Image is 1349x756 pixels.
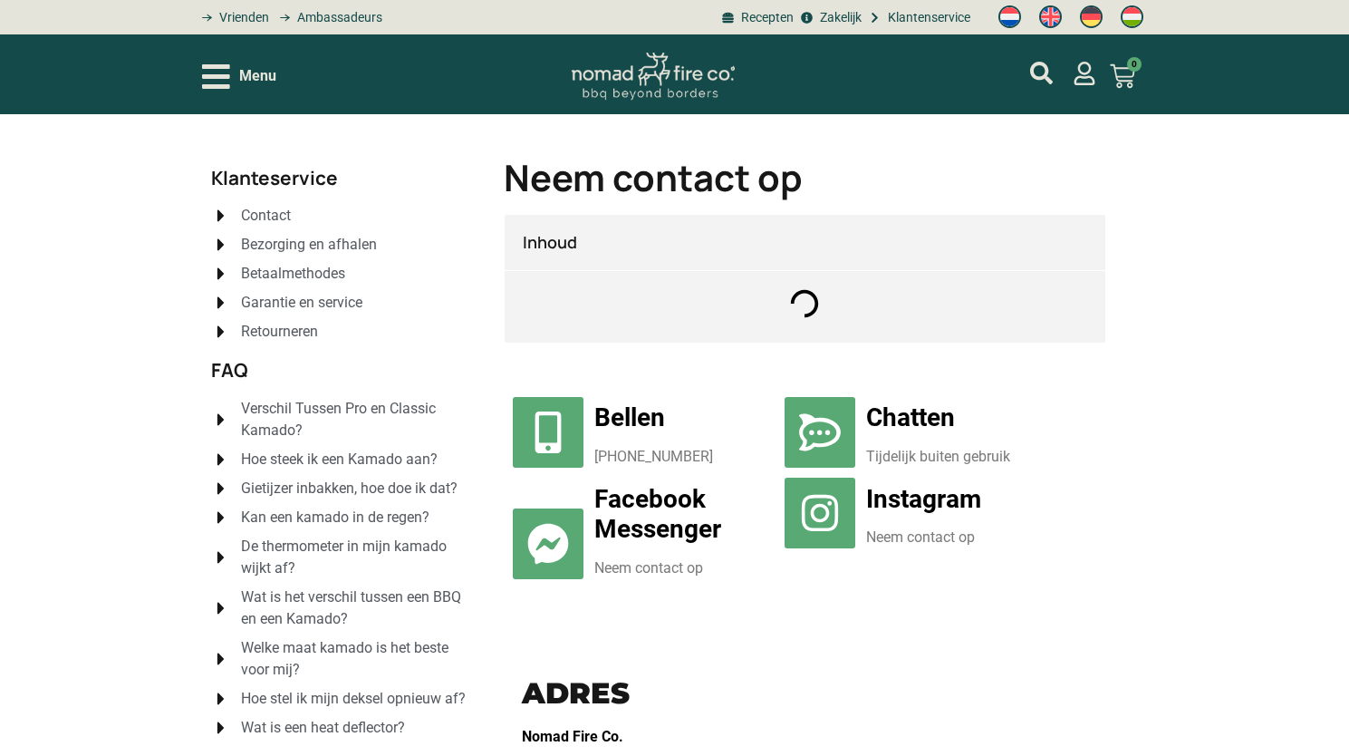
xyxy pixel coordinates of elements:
[1121,5,1143,28] img: Hongaars
[293,8,382,27] span: Ambassadeurs
[523,233,1087,253] h4: Inhoud
[211,321,467,343] a: Retourneren
[513,509,583,579] a: Facebook Messenger
[236,263,345,285] span: Betaalmethodes
[1039,5,1062,28] img: Engels
[1112,1,1152,34] a: Switch to Hongaars
[513,397,583,468] a: Bellen
[215,8,269,27] span: Vrienden
[211,717,467,739] a: Wat is een heat deflector?
[211,449,467,470] a: Hoe steek ik een Kamado aan?
[236,234,377,256] span: Bezorging en afhalen
[594,402,665,432] a: Bellen
[211,234,467,256] a: Bezorging en afhalen
[1073,62,1096,85] a: mijn account
[1080,5,1103,28] img: Duits
[196,8,269,27] a: grill bill vrienden
[211,205,467,227] a: Contact
[236,637,467,681] span: Welke maat kamado is het beste voor mij?
[737,8,794,27] span: Recepten
[594,484,721,545] a: Facebook Messenger
[236,449,438,470] span: Hoe steek ik een Kamado aan?
[202,61,276,92] div: Open/Close Menu
[1030,1,1071,34] a: Switch to Engels
[274,8,382,27] a: grill bill ambassadors
[1088,53,1157,100] a: 0
[866,8,970,27] a: grill bill klantenservice
[718,8,793,27] a: BBQ recepten
[236,398,467,441] span: Verschil Tussen Pro en Classic Kamado?
[504,160,1106,196] h1: Neem contact op
[239,65,276,87] span: Menu
[785,478,855,548] a: Instagram
[211,637,467,681] a: Welke maat kamado is het beste voor mij?
[594,557,776,579] p: Neem contact op
[211,536,467,579] a: De thermometer in mijn kamado wijkt af?
[236,478,458,499] span: Gietijzer inbakken, hoe doe ik dat?
[594,446,776,468] p: [PHONE_NUMBER]
[866,527,1047,548] p: Neem contact op
[211,263,467,285] a: Betaalmethodes
[211,478,467,499] a: Gietijzer inbakken, hoe doe ik dat?
[236,536,467,579] span: De thermometer in mijn kamado wijkt af?
[785,397,855,468] a: Chatten
[236,717,405,739] span: Wat is een heat deflector?
[1071,1,1112,34] a: Switch to Duits
[522,728,623,745] strong: Nomad Fire Co.
[236,292,362,314] span: Garantie en service
[211,292,467,314] a: Garantie en service
[998,5,1021,28] img: Nederlands
[236,586,467,630] span: Wat is het verschil tussen een BBQ en een Kamado?
[866,402,955,432] a: Chatten
[211,169,467,188] h2: Klanteservice
[815,8,862,27] span: Zakelijk
[211,586,467,630] a: Wat is het verschil tussen een BBQ en een Kamado?
[236,205,291,227] span: Contact
[798,8,862,27] a: grill bill zakeljk
[1127,57,1142,72] span: 0
[866,484,981,514] a: Instagram
[236,507,429,528] span: Kan een kamado in de regen?
[211,361,467,380] h2: FAQ
[522,679,1088,708] h3: Adres
[211,688,467,710] a: Hoe stel ik mijn deksel opnieuw af?
[236,688,466,710] span: Hoe stel ik mijn deksel opnieuw af?
[866,446,1047,468] p: Tijdelijk buiten gebruik
[211,398,467,441] a: Verschil Tussen Pro en Classic Kamado?
[1030,62,1053,84] a: mijn account
[211,507,467,528] a: Kan een kamado in de regen?
[883,8,970,27] span: Klantenservice
[572,53,735,101] img: Nomad Logo
[236,321,318,343] span: Retourneren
